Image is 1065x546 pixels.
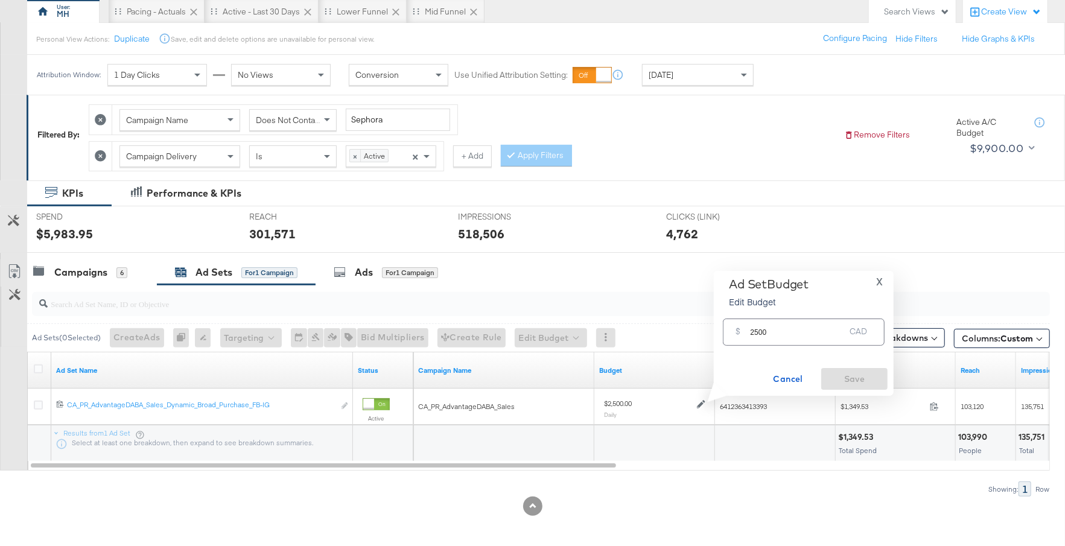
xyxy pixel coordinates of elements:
[256,115,322,125] span: Does Not Contain
[666,225,698,243] div: 4,762
[845,323,872,345] div: CAD
[410,146,421,167] span: Clear all
[895,33,938,45] button: Hide Filters
[249,211,340,223] span: REACH
[171,34,374,44] div: Save, edit and delete options are unavailable for personal view.
[413,150,419,161] span: ×
[211,8,217,14] div: Drag to reorder tab
[959,446,982,455] span: People
[1019,446,1034,455] span: Total
[841,402,925,411] span: $1,349.53
[36,211,127,223] span: SPEND
[604,411,617,418] sub: Daily
[841,366,951,375] a: The total amount spent to date.
[223,6,300,17] div: Active - Last 30 Days
[961,402,984,411] span: 103,120
[1035,485,1050,494] div: Row
[604,399,632,408] div: $2,500.00
[755,368,821,390] button: Cancel
[965,139,1037,158] button: $9,900.00
[36,34,109,44] div: Personal View Actions:
[32,332,101,343] div: Ad Sets ( 0 Selected)
[958,431,991,443] div: 103,990
[36,71,101,79] div: Attribution Window:
[337,6,388,17] div: Lower Funnel
[871,277,888,286] button: X
[1019,431,1048,443] div: 135,751
[844,129,910,141] button: Remove Filters
[454,69,568,81] label: Use Unified Attribution Setting:
[126,151,197,162] span: Campaign Delivery
[425,6,466,17] div: Mid Funnel
[839,446,877,455] span: Total Spend
[1021,402,1044,411] span: 135,751
[453,145,492,167] button: + Add
[361,150,388,162] span: Active
[962,33,1035,45] button: Hide Graphs & KPIs
[57,8,69,20] div: MH
[599,366,710,375] a: Shows the current budget of Ad Set.
[962,332,1033,344] span: Columns:
[36,225,93,243] div: $5,983.95
[884,6,950,17] div: Search Views
[355,265,373,279] div: Ads
[238,69,273,80] span: No Views
[54,265,107,279] div: Campaigns
[729,296,809,308] p: Edit Budget
[114,69,160,80] span: 1 Day Clicks
[56,366,348,375] a: Your Ad Set name.
[127,6,186,17] div: Pacing - Actuals
[649,69,673,80] span: [DATE]
[363,414,390,422] label: Active
[350,150,361,162] span: ×
[382,267,438,278] div: for 1 Campaign
[114,33,150,45] button: Duplicate
[988,485,1019,494] div: Showing:
[249,225,296,243] div: 301,571
[1019,481,1031,497] div: 1
[666,211,757,223] span: CLICKS (LINK)
[876,273,883,290] span: X
[720,402,767,411] span: 6412363413393
[325,8,331,14] div: Drag to reorder tab
[173,328,195,348] div: 0
[48,287,958,311] input: Search Ad Set Name, ID or Objective
[358,366,409,375] a: Shows the current state of your Ad Set.
[67,400,334,413] a: CA_PR_AdvantageDABA_Sales_Dynamic_Broad_Purchase_FB-IG
[954,329,1050,348] button: Columns:Custom
[147,186,241,200] div: Performance & KPIs
[458,211,548,223] span: IMPRESSIONS
[115,8,121,14] div: Drag to reorder tab
[961,366,1011,375] a: The number of people your ad was served to.
[196,265,232,279] div: Ad Sets
[418,402,515,411] span: CA_PR_AdvantageDABA_Sales
[970,139,1024,157] div: $9,900.00
[750,314,845,340] input: Enter your budget
[981,6,1041,18] div: Create View
[37,129,80,141] div: Filtered By:
[67,400,334,410] div: CA_PR_AdvantageDABA_Sales_Dynamic_Broad_Purchase_FB-IG
[815,28,895,49] button: Configure Pacing
[458,225,504,243] div: 518,506
[413,8,419,14] div: Drag to reorder tab
[956,116,1023,139] div: Active A/C Budget
[418,366,590,375] a: Your campaign name.
[731,323,745,345] div: $
[116,267,127,278] div: 6
[729,277,809,291] div: Ad Set Budget
[355,69,399,80] span: Conversion
[838,431,877,443] div: $1,349.53
[346,109,450,131] input: Enter a search term
[1000,333,1033,344] span: Custom
[760,372,816,387] span: Cancel
[868,328,945,348] button: Breakdowns
[256,151,262,162] span: Is
[241,267,297,278] div: for 1 Campaign
[126,115,188,125] span: Campaign Name
[62,186,83,200] div: KPIs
